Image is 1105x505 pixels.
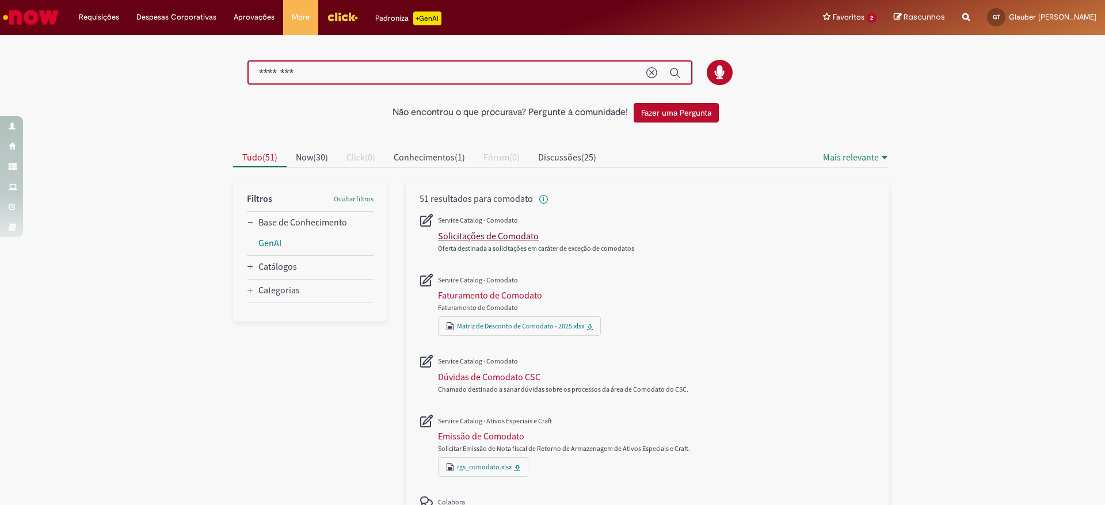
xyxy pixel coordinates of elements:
[904,12,945,22] span: Rascunhos
[136,12,216,23] span: Despesas Corporativas
[327,8,358,25] img: click_logo_yellow_360x200.png
[867,13,877,23] span: 2
[413,12,441,25] p: +GenAi
[1009,12,1096,22] span: Glauber [PERSON_NAME]
[393,108,628,118] h2: Não encontrou o que procurava? Pergunte à comunidade!
[292,12,310,23] span: More
[833,12,864,23] span: Favoritos
[1,6,60,29] img: ServiceNow
[375,12,441,25] div: Padroniza
[234,12,275,23] span: Aprovações
[894,12,945,23] a: Rascunhos
[634,103,719,123] button: Fazer uma Pergunta
[993,13,1000,21] span: GT
[79,12,119,23] span: Requisições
